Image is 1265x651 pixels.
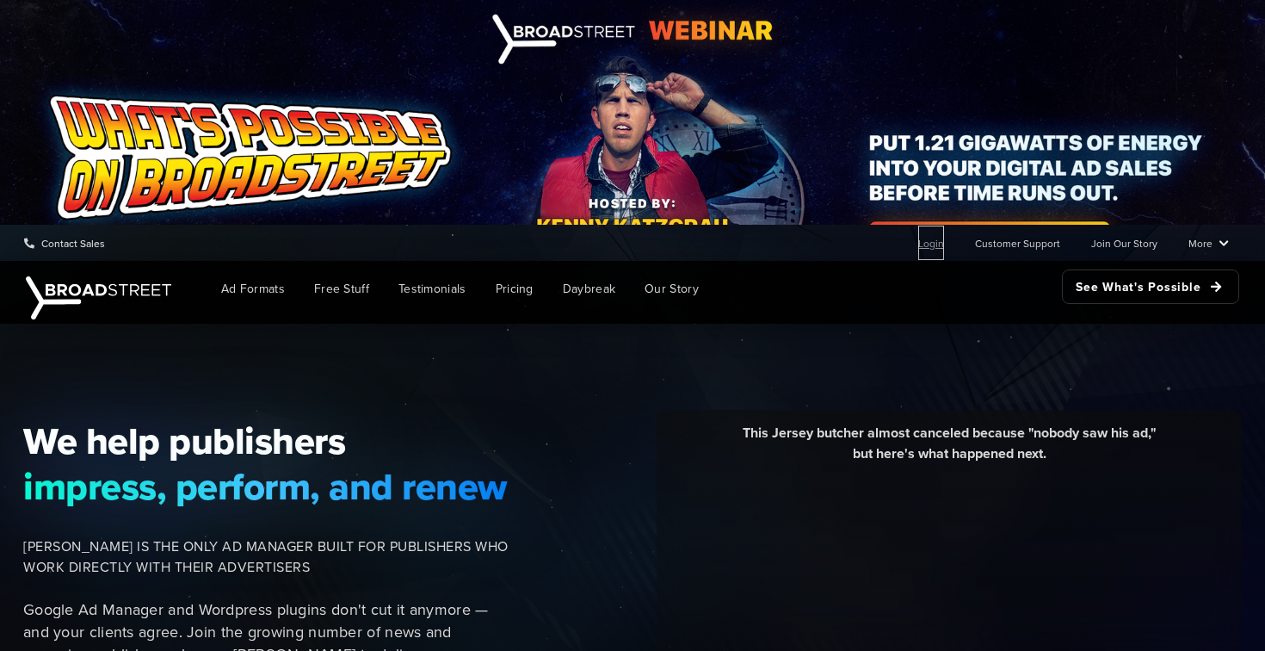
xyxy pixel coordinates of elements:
span: Free Stuff [314,280,369,298]
img: Broadstreet | The Ad Manager for Small Publishers [26,276,171,319]
a: Our Story [632,270,712,308]
a: Contact Sales [24,226,105,260]
a: Login [918,226,944,260]
span: Pricing [496,280,534,298]
a: Ad Formats [208,270,298,308]
a: Customer Support [975,226,1060,260]
nav: Main [181,261,1239,317]
div: This Jersey butcher almost canceled because "nobody saw his ad," but here's what happened next. [670,423,1229,477]
span: impress, perform, and renew [23,464,509,509]
span: Our Story [645,280,699,298]
a: See What's Possible [1062,270,1239,304]
span: Ad Formats [221,280,285,298]
span: Daybreak [563,280,615,298]
a: Free Stuff [301,270,382,308]
a: Testimonials [386,270,479,308]
a: Join Our Story [1091,226,1157,260]
a: Pricing [483,270,546,308]
span: [PERSON_NAME] IS THE ONLY AD MANAGER BUILT FOR PUBLISHERS WHO WORK DIRECTLY WITH THEIR ADVERTISERS [23,536,509,578]
span: We help publishers [23,418,509,463]
a: Daybreak [550,270,628,308]
a: More [1188,226,1229,260]
span: Testimonials [398,280,466,298]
